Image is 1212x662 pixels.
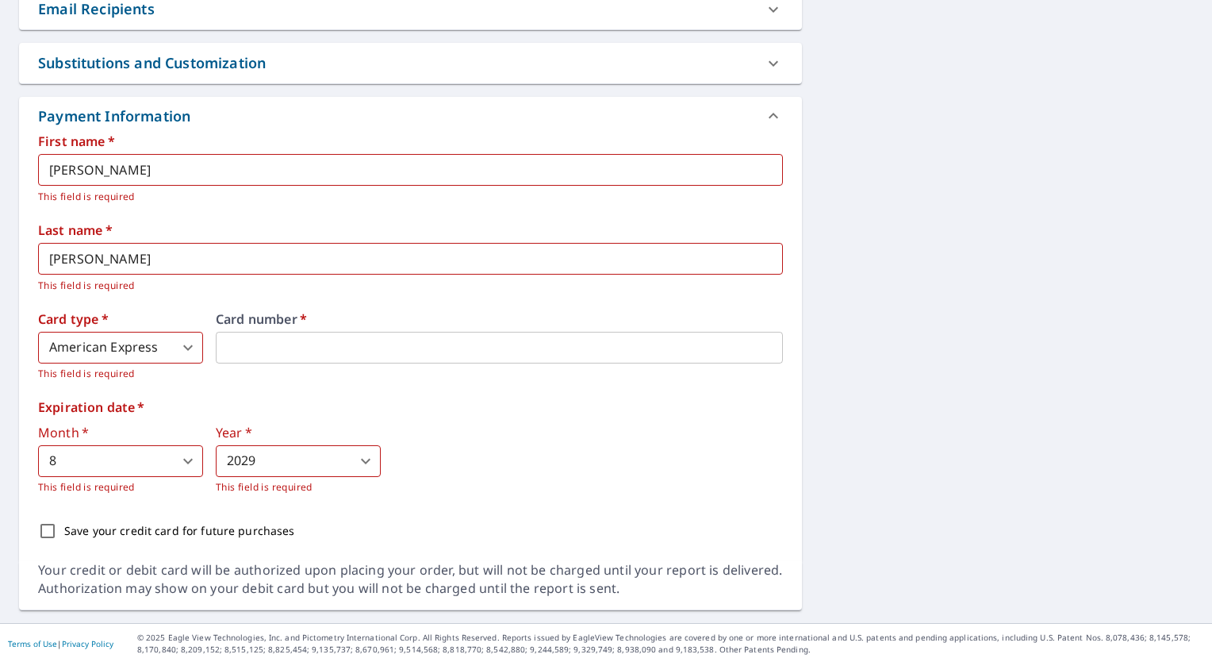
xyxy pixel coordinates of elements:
[216,426,381,439] label: Year
[8,639,113,649] p: |
[216,332,783,364] iframe: secure payment field
[38,135,783,148] label: First name
[38,52,266,74] div: Substitutions and Customization
[38,401,783,414] label: Expiration date
[38,106,197,127] div: Payment Information
[137,632,1204,656] p: © 2025 Eagle View Technologies, Inc. and Pictometry International Corp. All Rights Reserved. Repo...
[38,426,203,439] label: Month
[8,638,57,649] a: Terms of Use
[64,522,295,539] p: Save your credit card for future purchases
[38,332,203,364] div: American Express
[38,445,203,477] div: 8
[19,97,802,135] div: Payment Information
[38,561,783,598] div: Your credit or debit card will be authorized upon placing your order, but will not be charged unt...
[216,479,381,495] p: This field is required
[62,638,113,649] a: Privacy Policy
[38,366,203,382] p: This field is required
[19,43,802,83] div: Substitutions and Customization
[38,278,772,294] p: This field is required
[216,445,381,477] div: 2029
[216,313,783,325] label: Card number
[38,313,203,325] label: Card type
[38,479,203,495] p: This field is required
[38,189,772,205] p: This field is required
[38,224,783,237] label: Last name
